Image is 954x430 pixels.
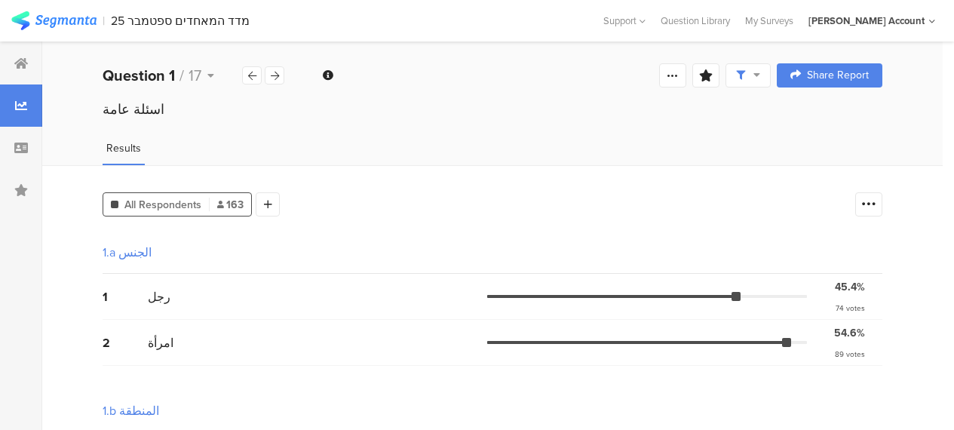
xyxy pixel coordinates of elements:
[653,14,738,28] a: Question Library
[807,70,869,81] span: Share Report
[179,64,184,87] span: /
[189,64,201,87] span: 17
[111,14,250,28] div: מדד המאחדים ספטמבר 25
[836,303,865,314] div: 74 votes
[148,334,173,352] span: امرأة
[103,334,148,352] div: 2
[738,14,801,28] a: My Surveys
[148,288,170,306] span: رجل
[103,100,882,119] div: اسئلة عامة
[835,349,865,360] div: 89 votes
[124,197,201,213] span: All Respondents
[834,325,865,341] div: 54.6%
[103,12,105,29] div: |
[106,140,141,156] span: Results
[808,14,925,28] div: [PERSON_NAME] Account
[103,288,148,306] div: 1
[103,402,159,419] div: 1.b المنطقة
[11,11,97,30] img: segmanta logo
[217,197,244,213] span: 163
[103,64,175,87] b: Question 1
[835,279,865,295] div: 45.4%
[603,9,646,32] div: Support
[103,244,152,261] div: 1.a الجنس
